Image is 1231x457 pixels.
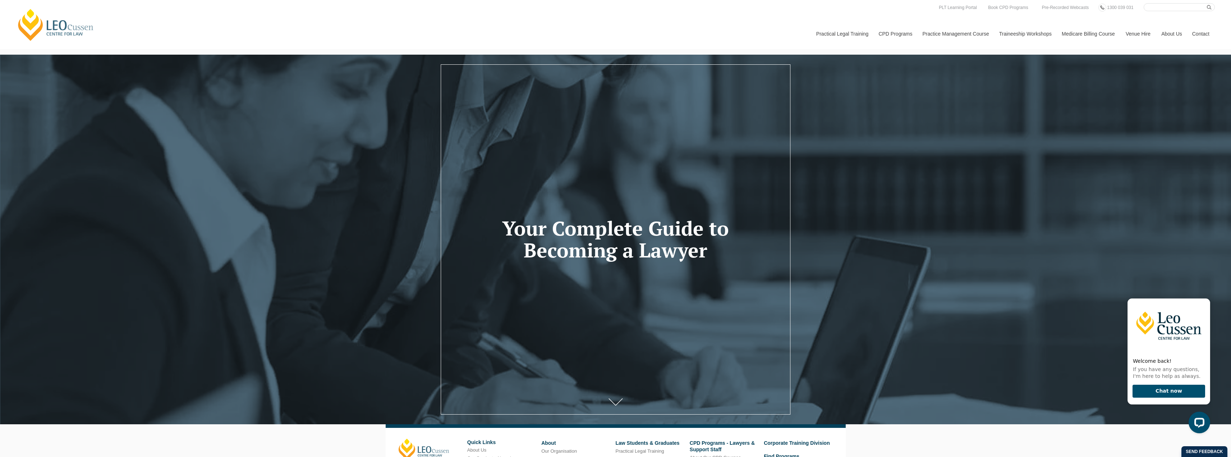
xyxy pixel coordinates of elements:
a: Law Students & Graduates [615,440,679,446]
iframe: LiveChat chat widget [1122,285,1213,439]
a: Contact [1187,18,1215,49]
a: Corporate Training Division [764,440,830,446]
a: Book CPD Programs [986,4,1030,12]
a: Practice Management Course [917,18,994,49]
a: Medicare Billing Course [1056,18,1120,49]
a: CPD Programs - Lawyers & Support Staff [690,440,755,452]
h1: Your Complete Guide to Becoming a Lawyer [468,218,763,261]
a: Traineeship Workshops [994,18,1056,49]
a: About Us [1156,18,1187,49]
a: About [541,440,556,446]
h6: Quick Links [467,440,536,445]
span: 1300 039 031 [1107,5,1133,10]
a: Our Organisation [541,448,577,454]
a: Practical Legal Training [615,448,664,454]
a: PLT Learning Portal [937,4,979,12]
a: CPD Programs [873,18,917,49]
a: Venue Hire [1120,18,1156,49]
a: Pre-Recorded Webcasts [1040,4,1091,12]
a: Practical Legal Training [811,18,873,49]
a: [PERSON_NAME] Centre for Law [16,8,96,42]
a: About Us [467,447,486,453]
a: 1300 039 031 [1105,4,1135,12]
